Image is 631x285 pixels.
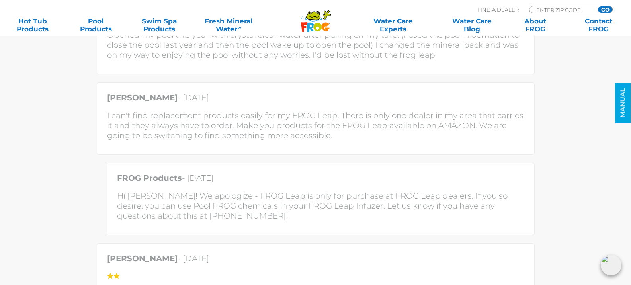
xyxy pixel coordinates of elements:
[117,173,182,183] strong: FROG Products
[117,191,524,221] p: Hi [PERSON_NAME]! We apologize - FROG Leap is only for purchase at FROG Leap dealers. If you so d...
[107,93,524,107] p: - [DATE]
[447,17,497,33] a: Water CareBlog
[135,17,184,33] a: Swim SpaProducts
[71,17,121,33] a: PoolProducts
[477,6,519,13] p: Find A Dealer
[107,20,524,60] p: Love this system. My pool chemicals stay balanced, my water is crystal clear and it's easy to ins...
[117,173,524,187] p: - [DATE]
[198,17,260,33] a: Fresh MineralWater∞
[601,255,621,275] img: openIcon
[107,254,178,263] strong: [PERSON_NAME]
[107,254,524,267] p: - [DATE]
[574,17,623,33] a: ContactFROG
[510,17,560,33] a: AboutFROG
[615,83,631,123] a: MANUAL
[107,111,524,141] p: I can't find replacement products easily for my FROG Leap. There is only one dealer in my area th...
[353,17,433,33] a: Water CareExperts
[535,6,589,13] input: Zip Code Form
[107,93,178,102] strong: [PERSON_NAME]
[237,24,241,30] sup: ∞
[8,17,57,33] a: Hot TubProducts
[598,6,612,13] input: GO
